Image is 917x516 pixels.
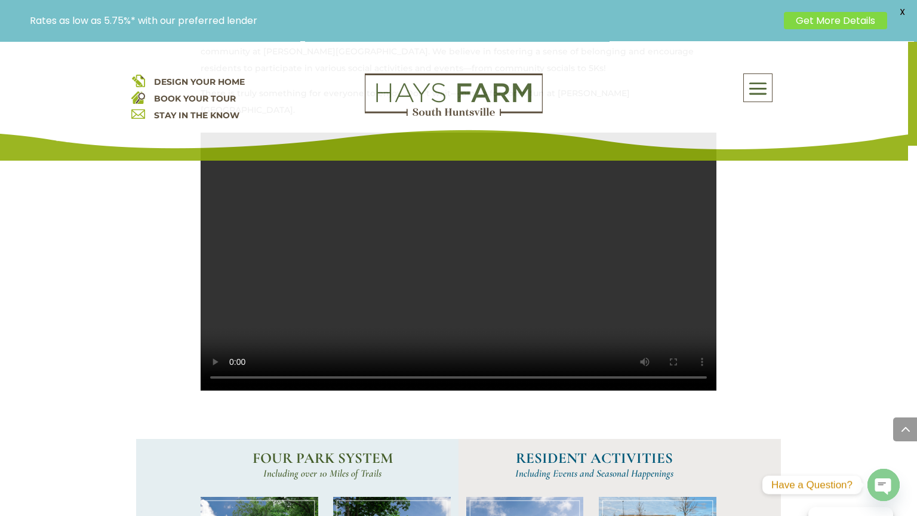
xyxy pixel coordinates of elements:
h2: RESIDENT ACTIVITIES [473,451,716,472]
a: STAY IN THE KNOW [154,110,239,121]
a: DESIGN YOUR HOME [154,76,245,87]
h4: Including Events and Seasonal Happenings [473,472,716,481]
img: design your home [131,73,145,87]
span: X [893,3,911,21]
img: Logo [365,73,543,116]
span: Including over 10 Miles of Trails [263,467,381,480]
a: hays farm homes huntsville development [365,108,543,119]
h2: FOUR PARK SYSTEM [201,451,444,472]
p: Rates as low as 5.75%* with our preferred lender [30,15,778,26]
img: book your home tour [131,90,145,104]
a: BOOK YOUR TOUR [154,93,236,104]
a: Get More Details [784,12,887,29]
